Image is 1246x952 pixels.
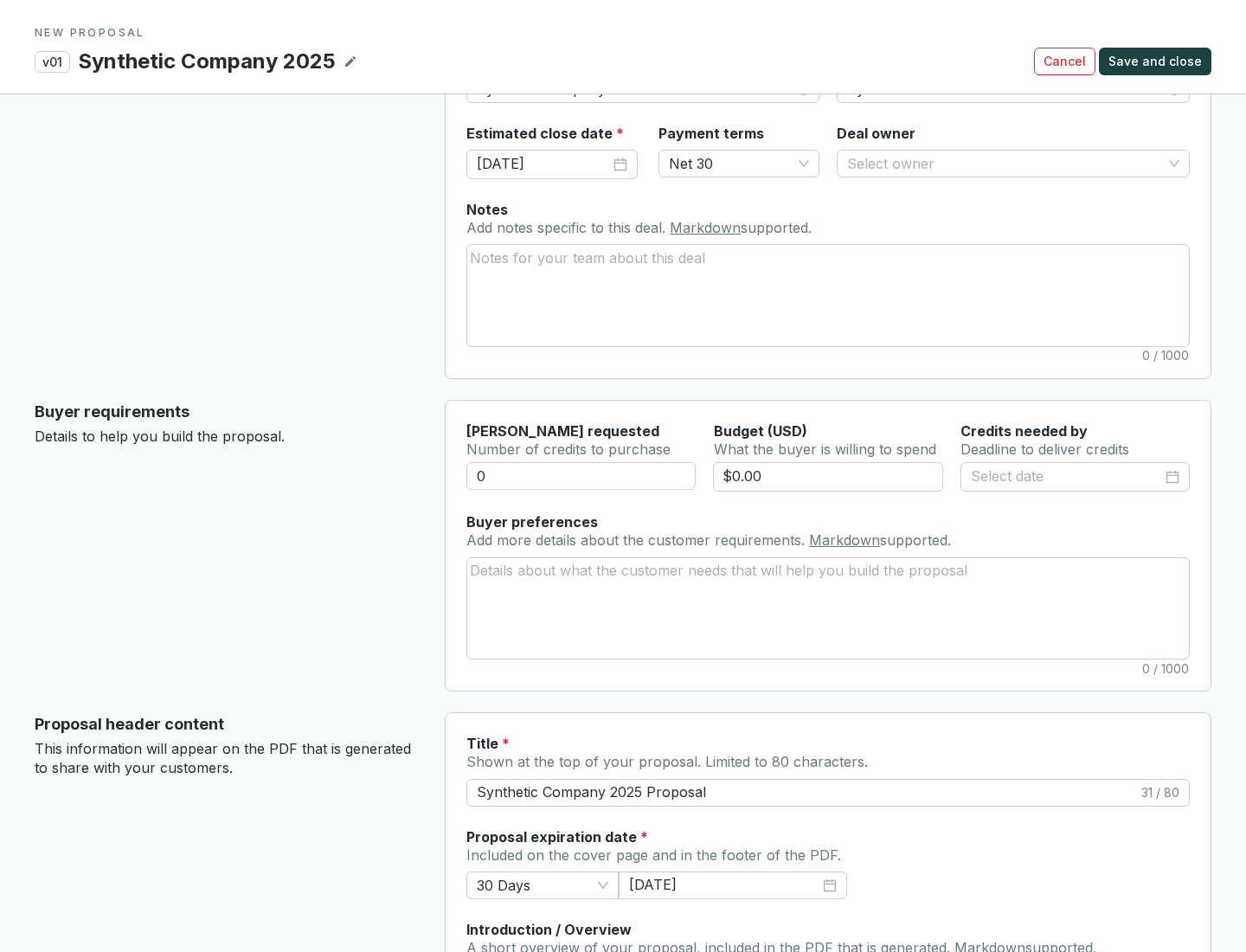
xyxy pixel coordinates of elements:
span: Net 30 [669,151,809,177]
input: Select date [477,153,610,176]
span: supported. [880,531,951,549]
label: Credits needed by [960,421,1088,441]
p: v01 [35,51,70,73]
span: Budget (USD) [714,422,807,440]
label: [PERSON_NAME] requested [466,421,659,441]
label: Buyer preferences [466,512,598,531]
p: Synthetic Company 2025 [77,47,337,76]
label: Deal owner [837,124,915,143]
p: Proposal header content [35,712,417,737]
a: Markdown [809,531,880,549]
span: 30 Days [477,872,608,898]
button: Save and close [1099,48,1211,75]
label: Estimated close date [466,124,624,143]
a: Markdown [670,219,741,236]
span: supported. [741,219,812,236]
input: Select date [971,466,1162,488]
span: Save and close [1108,53,1202,70]
span: 31 / 80 [1141,784,1179,801]
label: Introduction / Overview [466,920,632,939]
input: Select date [629,875,819,896]
label: Notes [466,200,508,219]
span: Shown at the top of your proposal. Limited to 80 characters. [466,753,868,770]
p: Buyer requirements [35,400,417,424]
label: Proposal expiration date [466,827,648,846]
label: Title [466,734,510,753]
span: Add notes specific to this deal. [466,219,670,236]
span: Included on the cover page and in the footer of the PDF. [466,846,841,864]
span: Deadline to deliver credits [960,441,1129,458]
p: Details to help you build the proposal. [35,428,417,447]
p: This information will appear on the PDF that is generated to share with your customers. [35,740,417,777]
button: Cancel [1034,48,1095,75]
p: NEW PROPOSAL [35,26,1211,40]
span: Add more details about the customer requirements. [466,531,809,549]
label: Payment terms [658,124,764,143]
span: Cancel [1044,53,1086,70]
span: Number of credits to purchase [466,441,671,458]
span: What the buyer is willing to spend [714,441,936,458]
